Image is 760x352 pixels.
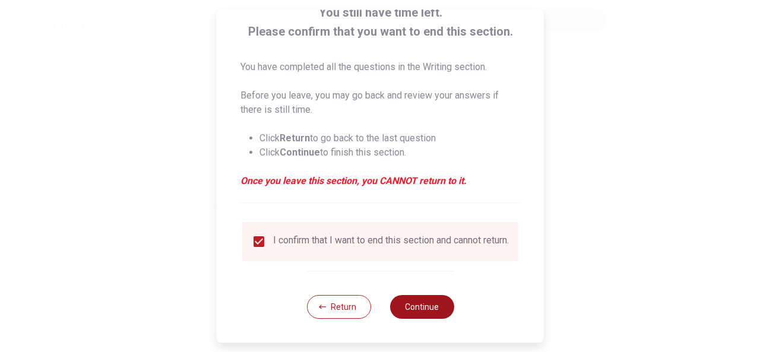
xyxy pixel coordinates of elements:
div: I confirm that I want to end this section and cannot return. [273,234,509,249]
strong: Return [280,132,310,144]
p: You have completed all the questions in the Writing section. [240,60,520,74]
button: Return [306,295,370,319]
li: Click to go back to the last question [259,131,520,145]
p: Before you leave, you may go back and review your answers if there is still time. [240,88,520,117]
strong: Continue [280,147,320,158]
button: Continue [389,295,454,319]
li: Click to finish this section. [259,145,520,160]
em: Once you leave this section, you CANNOT return to it. [240,174,520,188]
span: You still have time left. Please confirm that you want to end this section. [240,3,520,41]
